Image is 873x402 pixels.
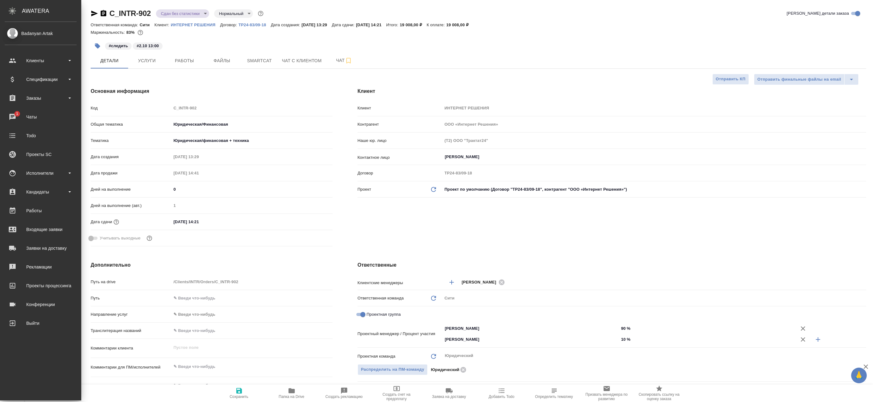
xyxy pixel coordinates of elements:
span: 🙏 [854,369,864,382]
div: Проекты процессинга [5,281,77,290]
a: ТР24-83/09-18 [238,22,271,27]
span: Призвать менеджера по развитию [584,392,629,401]
a: Конференции [2,297,80,312]
div: Badanyan Artak [5,30,77,37]
div: Проекты SC [5,150,77,159]
p: Проектная команда [358,353,395,359]
p: Дата сдачи [91,219,112,225]
p: Путь на drive [91,279,171,285]
div: Сдан без статистики [156,9,209,18]
input: Пустое поле [171,152,226,161]
p: Дата создания [91,154,171,160]
div: Заявки на доставку [5,244,77,253]
p: #следить [109,43,128,49]
div: Чаты [5,112,77,122]
button: Призвать менеджера по развитию [580,384,633,402]
p: Путь [91,295,171,301]
p: Комментарии для ПМ/исполнителей [91,364,171,370]
span: Услуги [132,57,162,65]
p: Дата продажи [91,170,171,176]
button: Скопировать ссылку на оценку заказа [633,384,685,402]
a: Выйти [2,315,80,331]
button: Определить тематику [528,384,580,402]
div: Todo [5,131,77,140]
p: Ответственная команда: [91,23,140,27]
button: Нормальный [217,11,245,16]
button: Добавить менеджера [444,275,459,290]
p: 19 008,00 ₽ [400,23,427,27]
button: Отправить финальные файлы на email [754,74,845,85]
span: Детали [94,57,124,65]
button: Выбери, если сб и вс нужно считать рабочими днями для выполнения заказа. [145,234,153,242]
button: Добавить Todo [475,384,528,402]
input: ✎ Введи что-нибудь [619,324,795,333]
a: ИНТЕРНЕТ РЕШЕНИЯ [171,22,220,27]
span: [PERSON_NAME] [462,279,500,285]
div: Заказы [5,93,77,103]
div: Работы [5,206,77,215]
h4: Ответственные [358,261,866,269]
span: Чат с клиентом [282,57,322,65]
a: Todo [2,128,80,143]
span: Файлы [207,57,237,65]
span: [PERSON_NAME] детали заказа [787,10,849,17]
span: Скопировать ссылку на оценку заказа [637,392,682,401]
div: Сдан без статистики [214,9,253,18]
div: Входящие заявки [5,225,77,234]
p: Юридический [431,367,459,373]
div: Юридическая/финансовая + техника [171,135,333,146]
button: Отправить КП [712,74,749,85]
button: Создать рекламацию [318,384,370,402]
p: Код [91,105,171,111]
button: Доп статусы указывают на важность/срочность заказа [257,9,265,18]
span: Заявка на доставку [432,394,466,399]
div: Клиенты [5,56,77,65]
button: Если добавить услуги и заполнить их объемом, то дата рассчитается автоматически [112,218,120,226]
p: Дата сдачи: [332,23,356,27]
p: Комментарии клиента [91,345,171,351]
span: Отправить финальные файлы на email [757,76,841,83]
svg: Подписаться [345,57,352,64]
p: Контактное лицо [358,154,442,161]
p: Тематика [91,138,171,144]
input: Пустое поле [171,201,333,210]
input: ✎ Введи что-нибудь [171,185,333,194]
span: Smartcat [244,57,274,65]
p: Ответственная команда [358,295,404,301]
p: Направление услуг [91,311,171,318]
span: 1 [12,111,22,117]
p: Договор [358,170,442,176]
span: Добавить Todo [489,394,514,399]
span: Распределить на ПМ-команду [361,366,424,373]
span: В заказе уже есть ответственный ПМ или ПМ группа [358,364,428,375]
span: Работы [169,57,199,65]
a: Входящие заявки [2,222,80,237]
a: Заявки на доставку [2,240,80,256]
p: Дней на выполнение [91,186,171,193]
p: Комментарии для КМ [91,383,171,389]
input: Пустое поле [442,120,866,129]
a: Рекламации [2,259,80,275]
p: Маржинальность: [91,30,126,35]
button: Создать счет на предоплату [370,384,423,402]
div: Сити [442,293,866,304]
div: Кандидаты [5,187,77,197]
div: Юридическая/Финансовая [171,119,333,130]
span: Проектная группа [367,311,401,318]
button: Сохранить [213,384,265,402]
input: ✎ Введи что-нибудь [171,326,333,335]
div: Спецификации [5,75,77,84]
p: Клиент [358,105,442,111]
div: Рекламации [5,262,77,272]
input: Пустое поле [442,136,866,145]
p: Общая тематика [91,121,171,128]
p: Проект [358,186,371,193]
button: Open [863,156,864,158]
p: Дней на выполнение (авт.) [91,203,171,209]
span: Учитывать выходные [100,235,141,241]
span: Сохранить [230,394,248,399]
p: Клиент: [154,23,171,27]
a: Работы [2,203,80,219]
button: Скопировать ссылку [100,10,107,17]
